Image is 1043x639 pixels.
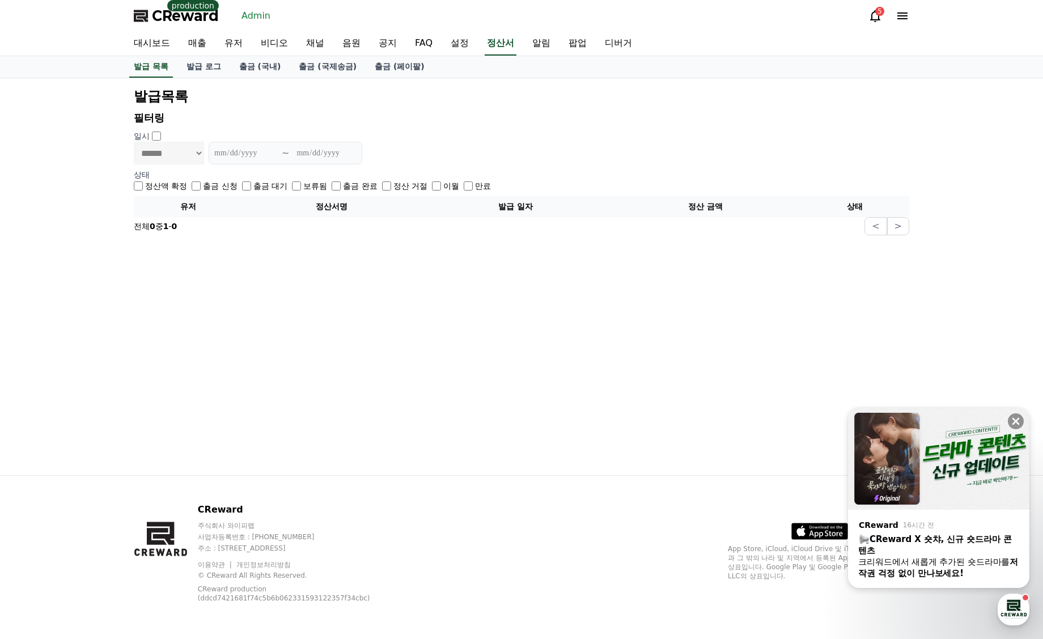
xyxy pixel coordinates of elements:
[75,359,146,388] a: 대화
[297,32,333,56] a: 채널
[146,359,218,388] a: 설정
[253,180,287,192] label: 출금 대기
[134,196,243,217] th: 유저
[728,544,909,581] p: App Store, iCloud, iCloud Drive 및 iTunes Store는 미국과 그 밖의 나라 및 지역에서 등록된 Apple Inc.의 서비스 상표입니다. Goo...
[875,7,884,16] div: 5
[134,169,909,180] p: 상태
[198,521,397,530] p: 주식회사 와이피랩
[252,32,297,56] a: 비디오
[290,56,366,78] a: 출금 (국제송금)
[421,196,610,217] th: 발급 일자
[125,32,179,56] a: 대시보드
[145,180,187,192] label: 정산액 확정
[172,222,177,231] strong: 0
[406,32,442,56] a: FAQ
[800,196,909,217] th: 상태
[203,180,237,192] label: 출금 신청
[198,561,234,569] a: 이용약관
[198,503,397,517] p: CReward
[333,32,370,56] a: 음원
[198,544,397,553] p: 주소 : [STREET_ADDRESS]
[236,561,291,569] a: 개인정보처리방침
[303,180,327,192] label: 보류됨
[134,221,177,232] p: 전체 중 -
[370,32,406,56] a: 공지
[868,9,882,23] a: 5
[393,180,427,192] label: 정산 거절
[282,146,289,160] p: ~
[104,377,117,386] span: 대화
[198,532,397,541] p: 사업자등록번호 : [PHONE_NUMBER]
[215,32,252,56] a: 유저
[475,180,491,192] label: 만료
[175,376,189,386] span: 설정
[179,32,215,56] a: 매출
[36,376,43,386] span: 홈
[864,217,887,235] button: <
[366,56,434,78] a: 출금 (페이팔)
[134,110,909,126] p: 필터링
[887,217,909,235] button: >
[129,56,173,78] a: 발급 목록
[237,7,275,25] a: Admin
[163,222,169,231] strong: 1
[134,130,150,142] p: 일시
[150,222,155,231] strong: 0
[198,585,379,603] p: CReward production (ddcd7421681f74c5b6b062331593122357f34cbc)
[443,180,459,192] label: 이월
[596,32,641,56] a: 디버거
[610,196,800,217] th: 정산 금액
[134,87,909,105] h2: 발급목록
[230,56,290,78] a: 출금 (국내)
[343,180,377,192] label: 출금 완료
[198,571,397,580] p: © CReward All Rights Reserved.
[523,32,559,56] a: 알림
[3,359,75,388] a: 홈
[442,32,478,56] a: 설정
[177,56,230,78] a: 발급 로그
[559,32,596,56] a: 팝업
[152,7,219,25] span: CReward
[485,32,516,56] a: 정산서
[243,196,421,217] th: 정산서명
[134,7,219,25] a: CReward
